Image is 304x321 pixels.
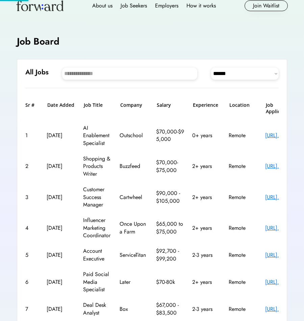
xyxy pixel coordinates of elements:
[83,247,113,263] div: Account Executive
[193,102,223,108] h6: Experience
[83,217,113,239] div: Influencer Marketing Coordinator
[192,163,223,170] div: 2+ years
[47,251,77,259] div: [DATE]
[265,194,296,201] div: [URL]..
[156,128,186,143] div: $70,000-$95,000
[120,305,150,313] div: Box
[192,251,223,259] div: 2-3 years
[265,132,296,139] div: [URL]..
[229,305,259,313] div: Remote
[229,102,259,108] h6: Location
[25,163,41,170] div: 2
[156,190,186,205] div: $90,000 - $105,000
[265,224,296,232] div: [URL]..
[121,2,147,10] div: Job Seekers
[120,220,150,236] div: Once Upon a Farm
[47,102,77,108] h6: Date Added
[186,2,216,10] div: How it works
[120,251,150,259] div: ServiceTitan
[229,224,259,232] div: Remote
[83,271,113,293] div: Paid Social Media Specialist
[265,163,296,170] div: [URL]..
[25,68,49,77] h6: All Jobs
[47,278,77,286] div: [DATE]
[25,102,41,108] h6: Sr #
[25,224,41,232] div: 4
[156,220,186,236] div: $65,000 to $75,000
[266,102,296,115] h6: Job Application
[47,163,77,170] div: [DATE]
[83,155,113,178] div: Shopping & Products Writer
[156,301,186,317] div: $67,000 - $83,500
[229,251,259,259] div: Remote
[156,278,186,286] div: $70-80k
[120,194,150,201] div: Cartwheel
[47,305,77,313] div: [DATE]
[25,305,41,313] div: 7
[25,194,41,201] div: 3
[229,132,259,139] div: Remote
[47,132,77,139] div: [DATE]
[120,102,150,108] h6: Company
[192,132,223,139] div: 0+ years
[47,224,77,232] div: [DATE]
[83,301,113,317] div: Deal Desk Analyst
[229,163,259,170] div: Remote
[156,159,186,174] div: $70,000- $75,000
[120,278,150,286] div: Later
[16,0,64,11] img: Forward logo
[265,305,296,313] div: [URL]..
[265,251,296,259] div: [URL]..
[192,305,223,313] div: 2-3 years
[245,0,288,11] button: Join Waitlist
[83,124,113,147] div: AI Enablement Specialist
[229,278,259,286] div: Remote
[156,247,186,263] div: $92,700 - $99,200
[120,163,150,170] div: Buzzfeed
[192,194,223,201] div: 2+ years
[25,278,41,286] div: 6
[92,2,112,10] div: About us
[192,278,223,286] div: 2+ years
[192,224,223,232] div: 2+ years
[83,186,113,208] div: Customer Success Manager
[84,102,103,108] h6: Job Title
[25,132,41,139] div: 1
[25,251,41,259] div: 5
[17,35,59,48] h4: Job Board
[47,194,77,201] div: [DATE]
[229,194,259,201] div: Remote
[157,102,186,108] h6: Salary
[120,132,150,139] div: Outschool
[155,2,178,10] div: Employers
[265,278,296,286] div: [URL]..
